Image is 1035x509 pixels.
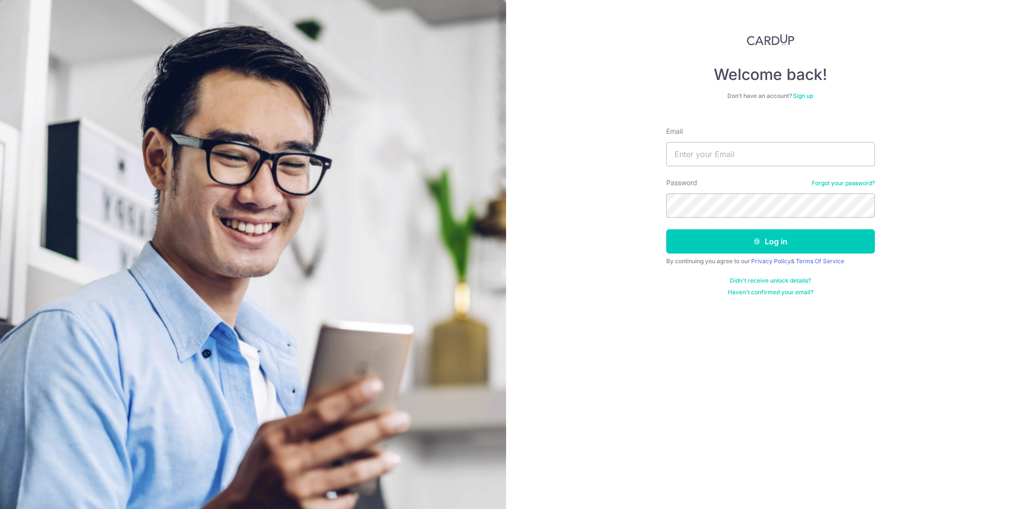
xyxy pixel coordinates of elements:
[751,257,791,265] a: Privacy Policy
[730,277,811,285] a: Didn't receive unlock details?
[666,92,875,100] div: Don’t have an account?
[812,179,875,187] a: Forgot your password?
[793,92,813,99] a: Sign up
[666,65,875,84] h4: Welcome back!
[666,178,697,188] label: Password
[666,127,683,136] label: Email
[796,257,844,265] a: Terms Of Service
[666,142,875,166] input: Enter your Email
[747,34,794,46] img: CardUp Logo
[728,288,813,296] a: Haven't confirmed your email?
[666,229,875,254] button: Log in
[666,257,875,265] div: By continuing you agree to our &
